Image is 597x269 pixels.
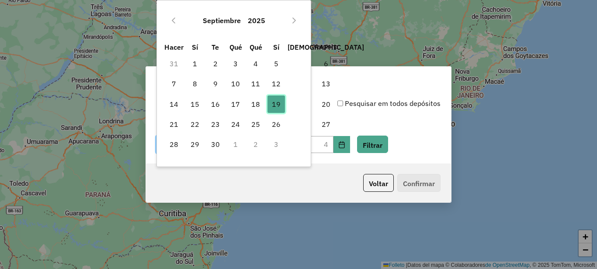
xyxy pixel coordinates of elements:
[229,43,242,51] font: Qué
[288,43,364,51] font: [DEMOGRAPHIC_DATA]
[248,16,265,25] font: 2025
[226,134,246,154] td: 1
[266,134,286,154] td: 3
[266,114,286,134] td: 26
[272,100,281,109] font: 19
[185,114,205,134] td: 22
[273,43,279,51] font: Sí
[324,59,328,68] font: 6
[246,74,266,94] td: 11
[231,79,240,88] font: 10
[266,74,286,94] td: 12
[213,79,218,88] font: 9
[246,114,266,134] td: 25
[193,59,197,68] font: 1
[163,54,185,74] td: 31
[185,134,205,154] td: 29
[163,114,185,134] td: 21
[246,54,266,74] td: 4
[167,14,180,27] button: Mes anterior
[266,54,286,74] td: 5
[286,114,365,134] td: 27
[357,136,388,153] button: Filtrar
[205,114,225,134] td: 23
[163,74,185,94] td: 7
[226,114,246,134] td: 24
[170,120,178,129] font: 21
[266,94,286,114] td: 19
[246,94,266,114] td: 18
[363,174,394,192] button: Voltar
[250,43,262,51] font: Qué
[185,54,205,74] td: 1
[231,120,240,129] font: 24
[212,43,219,51] font: Te
[233,59,238,68] font: 3
[199,10,244,31] button: Elija mes
[286,134,365,154] td: 4
[185,74,205,94] td: 8
[211,140,220,149] font: 30
[322,120,330,129] font: 27
[244,10,269,31] button: Elija el año
[286,94,365,114] td: 20
[226,94,246,114] td: 17
[170,100,178,109] font: 14
[251,100,260,109] font: 18
[272,120,281,129] font: 26
[192,43,198,51] font: Sí
[205,134,225,154] td: 30
[287,14,301,27] button: Mes próximo
[251,79,260,88] font: 11
[191,120,199,129] font: 22
[345,99,441,108] font: Pesquisar em todos depósitos
[205,54,225,74] td: 2
[226,54,246,74] td: 3
[193,79,197,88] font: 8
[164,43,184,51] font: Hacer
[211,120,220,129] font: 23
[170,140,178,149] font: 28
[172,79,176,88] font: 7
[191,100,199,109] font: 15
[253,59,258,68] font: 4
[213,59,218,68] font: 2
[226,74,246,94] td: 10
[363,140,382,149] font: Filtrar
[369,179,388,188] font: Voltar
[185,94,205,114] td: 15
[163,94,185,114] td: 14
[205,94,225,114] td: 16
[203,16,241,25] font: Septiembre
[246,134,266,154] td: 2
[322,100,330,109] font: 20
[191,140,199,149] font: 29
[163,134,185,154] td: 28
[286,74,365,94] td: 13
[205,74,225,94] td: 9
[231,100,240,109] font: 17
[251,120,260,129] font: 25
[274,59,278,68] font: 5
[286,54,365,74] td: 6
[272,79,281,88] font: 12
[322,79,330,88] font: 13
[211,100,220,109] font: 16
